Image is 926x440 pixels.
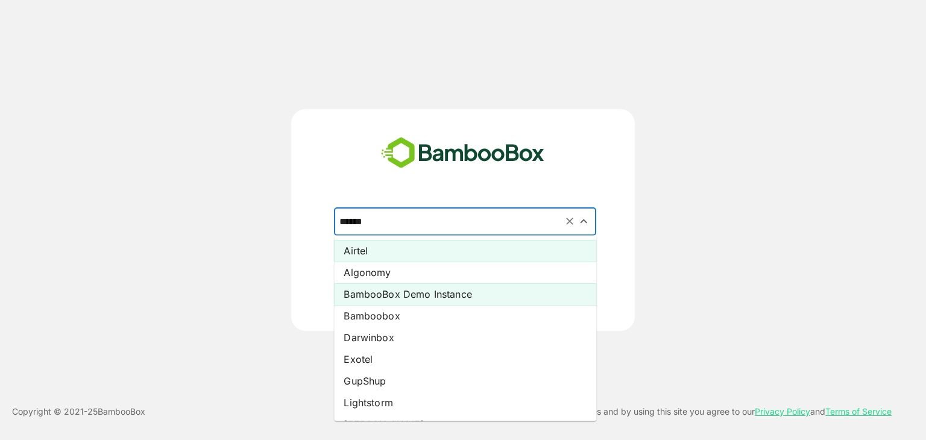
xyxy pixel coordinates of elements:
[576,213,592,230] button: Close
[334,370,596,392] li: GupShup
[334,327,596,348] li: Darwinbox
[334,283,596,305] li: BambooBox Demo Instance
[374,133,551,173] img: bamboobox
[334,392,596,413] li: Lightstorm
[334,305,596,327] li: Bamboobox
[334,240,596,262] li: Airtel
[755,406,810,416] a: Privacy Policy
[825,406,892,416] a: Terms of Service
[334,348,596,370] li: Exotel
[334,262,596,283] li: Algonomy
[515,404,892,419] p: This site uses cookies and by using this site you agree to our and
[12,404,145,419] p: Copyright © 2021- 25 BambooBox
[563,215,577,228] button: Clear
[334,413,596,435] li: [PERSON_NAME]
